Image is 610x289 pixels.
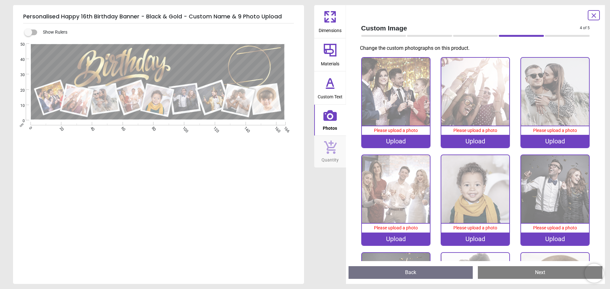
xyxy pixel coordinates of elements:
span: Custom Image [361,23,580,33]
span: 10 [13,103,25,108]
span: Please upload a photo [453,128,497,133]
iframe: Brevo live chat [585,264,604,283]
div: Upload [441,135,509,148]
span: 4 of 5 [580,25,590,31]
span: 40 [13,57,25,62]
span: Custom Text [318,91,342,100]
h5: Personalised Happy 16th Birthday Banner - Black & Gold - Custom Name & 9 Photo Upload [23,10,294,23]
span: 140 [243,126,247,130]
span: cm [18,122,24,128]
span: Please upload a photo [453,225,497,230]
span: Photos [323,122,337,132]
button: Photos [314,105,346,136]
span: 40 [89,126,93,130]
span: Please upload a photo [374,225,418,230]
span: 160 [273,126,277,130]
div: Upload [362,233,430,245]
div: Upload [521,135,589,148]
span: Materials [321,58,339,67]
div: Upload [521,233,589,245]
button: Back [349,266,473,279]
span: 80 [151,126,155,130]
span: Please upload a photo [533,128,577,133]
button: Custom Text [314,71,346,104]
span: 166 [282,126,287,130]
span: 120 [212,126,216,130]
button: Materials [314,38,346,71]
span: 0 [28,126,32,130]
span: 30 [13,72,25,78]
span: Dimensions [319,24,342,34]
span: 20 [58,126,63,130]
span: 20 [13,88,25,93]
div: Show Rulers [28,29,304,36]
button: Dimensions [314,5,346,38]
span: 0 [13,118,25,124]
div: Upload [362,135,430,148]
button: Next [478,266,602,279]
span: Quantity [322,154,339,163]
span: 100 [181,126,185,130]
button: Quantity [314,136,346,167]
span: 60 [120,126,124,130]
p: Change the custom photographs on this product. [360,45,595,52]
div: Upload [441,233,509,245]
span: 50 [13,42,25,47]
span: Please upload a photo [374,128,418,133]
span: Please upload a photo [533,225,577,230]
